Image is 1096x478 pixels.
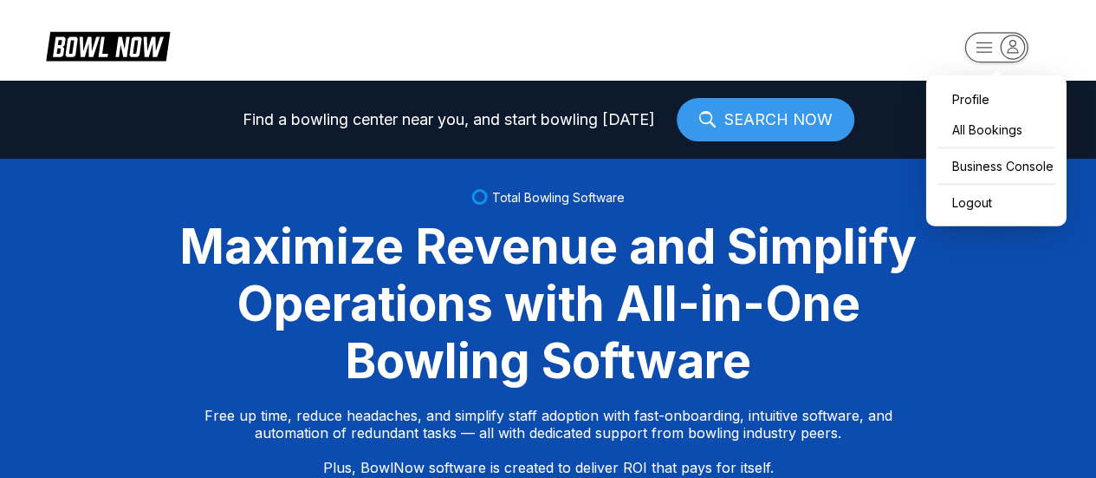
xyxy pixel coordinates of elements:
a: Profile [935,84,1058,115]
a: SEARCH NOW [677,98,854,141]
a: Business Console [935,151,1058,181]
p: Free up time, reduce headaches, and simplify staff adoption with fast-onboarding, intuitive softw... [204,407,892,476]
a: All Bookings [935,115,1058,145]
div: Maximize Revenue and Simplify Operations with All-in-One Bowling Software [159,218,938,390]
button: Logout [935,187,996,218]
span: Total Bowling Software [492,190,625,205]
span: Find a bowling center near you, and start bowling [DATE] [243,111,655,128]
